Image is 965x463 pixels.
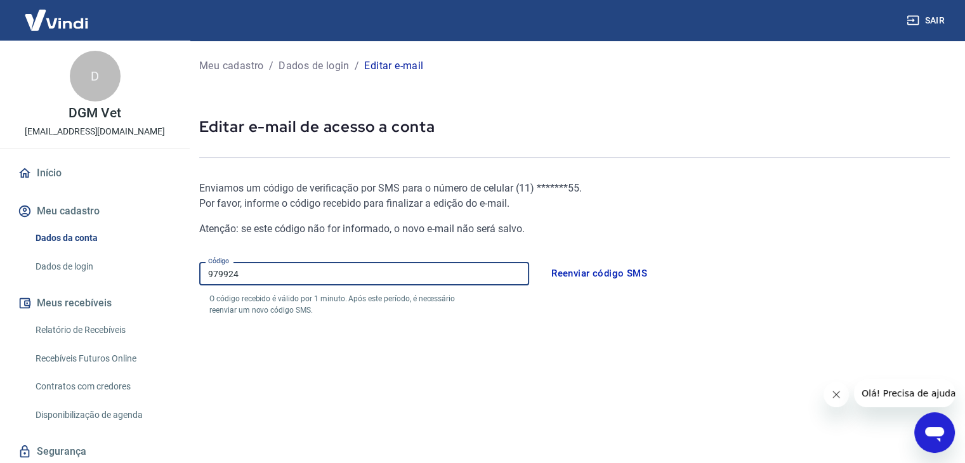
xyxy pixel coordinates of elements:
p: Por favor, informe o código recebido para finalizar a edição do e-mail. [199,196,700,211]
p: Enviamos um código de verificação por SMS para o número de celular [199,181,700,196]
div: D [70,51,121,101]
a: Relatório de Recebíveis [30,317,174,343]
button: Reenviar código SMS [544,260,654,287]
p: / [355,58,359,74]
span: Olá! Precisa de ajuda? [8,9,107,19]
p: / [269,58,273,74]
p: Atenção: se este código não for informado, o novo e-mail não será salvo. [199,221,700,237]
label: Código [208,256,229,266]
button: Meu cadastro [15,197,174,225]
button: Sair [904,9,950,32]
a: Contratos com credores [30,374,174,400]
iframe: Fechar mensagem [824,382,849,407]
iframe: Mensagem da empresa [854,379,955,407]
img: Vindi [15,1,98,39]
p: [EMAIL_ADDRESS][DOMAIN_NAME] [25,125,165,138]
p: Editar e-mail de acesso a conta [199,117,950,137]
button: Meus recebíveis [15,289,174,317]
p: O código recebido é válido por 1 minuto. Após este período, é necessário reenviar um novo código ... [209,293,478,316]
p: Editar e-mail [364,58,423,74]
a: Recebíveis Futuros Online [30,346,174,372]
a: Disponibilização de agenda [30,402,174,428]
a: Início [15,159,174,187]
iframe: Botão para abrir a janela de mensagens [914,412,955,453]
p: Meu cadastro [199,58,264,74]
p: DGM Vet [69,107,121,120]
a: Dados da conta [30,225,174,251]
p: Dados de login [279,58,350,74]
a: Dados de login [30,254,174,280]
